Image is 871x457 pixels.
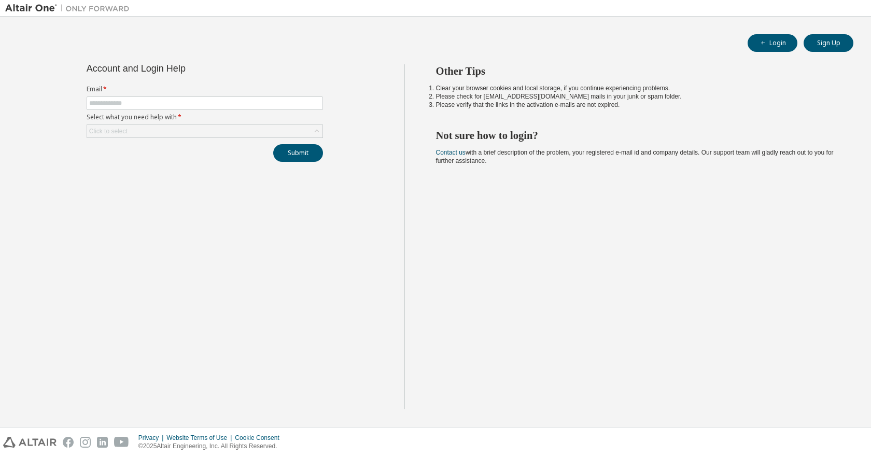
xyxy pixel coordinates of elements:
h2: Other Tips [436,64,835,78]
div: Click to select [87,125,322,137]
li: Please verify that the links in the activation e-mails are not expired. [436,101,835,109]
span: with a brief description of the problem, your registered e-mail id and company details. Our suppo... [436,149,834,164]
img: instagram.svg [80,437,91,448]
img: linkedin.svg [97,437,108,448]
img: facebook.svg [63,437,74,448]
label: Email [87,85,323,93]
button: Login [748,34,797,52]
div: Click to select [89,127,128,135]
div: Account and Login Help [87,64,276,73]
img: altair_logo.svg [3,437,57,448]
li: Please check for [EMAIL_ADDRESS][DOMAIN_NAME] mails in your junk or spam folder. [436,92,835,101]
img: youtube.svg [114,437,129,448]
button: Submit [273,144,323,162]
div: Privacy [138,434,166,442]
button: Sign Up [804,34,853,52]
img: Altair One [5,3,135,13]
div: Cookie Consent [235,434,285,442]
a: Contact us [436,149,466,156]
label: Select what you need help with [87,113,323,121]
li: Clear your browser cookies and local storage, if you continue experiencing problems. [436,84,835,92]
div: Website Terms of Use [166,434,235,442]
h2: Not sure how to login? [436,129,835,142]
p: © 2025 Altair Engineering, Inc. All Rights Reserved. [138,442,286,451]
